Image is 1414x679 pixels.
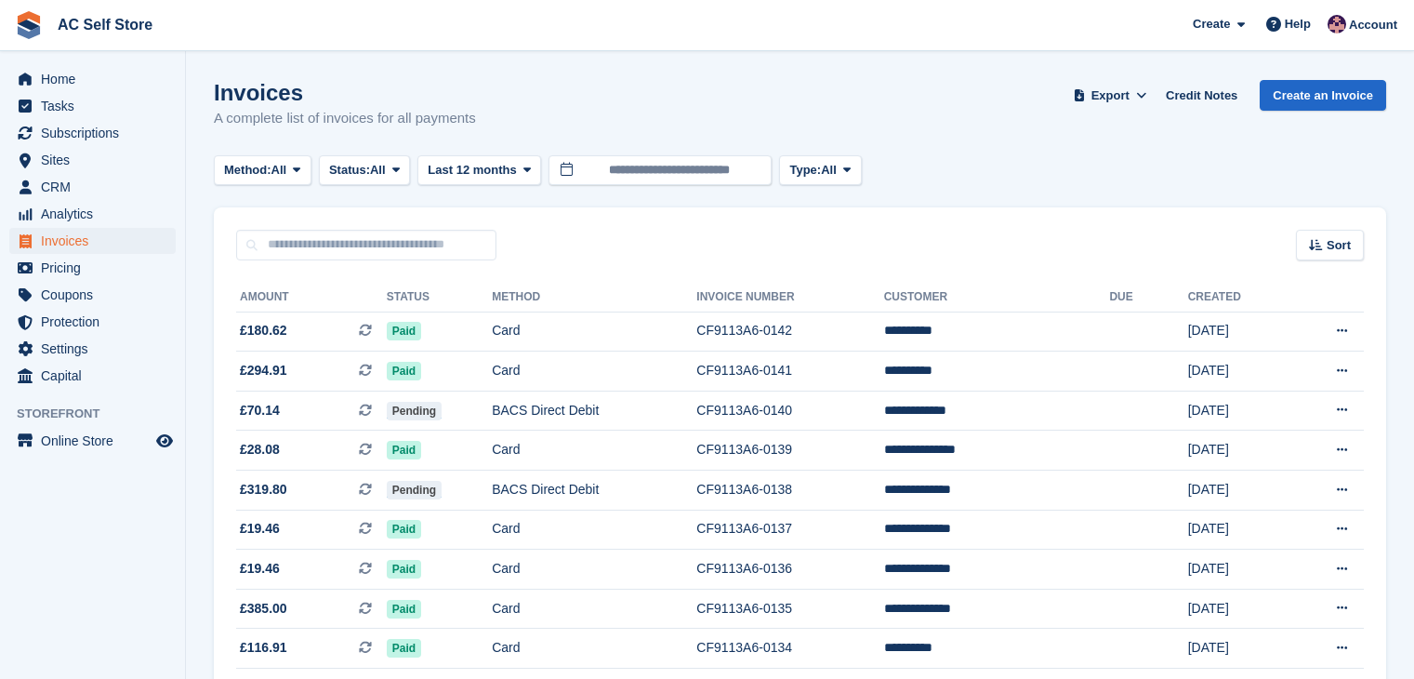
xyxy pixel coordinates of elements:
span: Export [1091,87,1130,105]
span: £19.46 [240,519,280,539]
a: menu [9,363,176,389]
span: £19.46 [240,559,280,579]
td: CF9113A6-0137 [696,510,883,550]
span: £116.91 [240,638,287,658]
span: Paid [387,362,421,380]
td: CF9113A6-0136 [696,550,883,590]
a: menu [9,428,176,454]
span: Coupons [41,282,152,308]
span: Paid [387,520,421,539]
span: Pricing [41,255,152,281]
th: Amount [236,283,387,313]
td: BACS Direct Debit [492,391,696,431]
td: CF9113A6-0141 [696,352,883,392]
button: Method: All [214,155,311,186]
span: Subscriptions [41,120,152,146]
span: Home [41,66,152,92]
button: Last 12 months [417,155,541,186]
span: Invoices [41,228,152,254]
a: menu [9,147,176,173]
a: menu [9,228,176,254]
span: Pending [387,402,442,420]
a: Credit Notes [1158,80,1245,111]
td: CF9113A6-0139 [696,431,883,471]
span: Type: [789,161,821,180]
a: menu [9,174,176,200]
span: Paid [387,639,421,658]
td: [DATE] [1188,352,1289,392]
span: Capital [41,363,152,389]
h1: Invoices [214,80,476,105]
span: Paid [387,600,421,619]
td: Card [492,589,696,629]
span: Account [1349,16,1397,34]
span: Create [1193,15,1230,33]
td: [DATE] [1188,629,1289,669]
td: Card [492,629,696,669]
img: Ted Cox [1328,15,1346,33]
span: £70.14 [240,401,280,420]
td: [DATE] [1188,391,1289,431]
th: Created [1188,283,1289,313]
a: menu [9,309,176,335]
a: menu [9,66,176,92]
span: Last 12 months [428,161,516,180]
span: All [370,161,386,180]
span: Online Store [41,428,152,454]
span: £385.00 [240,599,287,619]
td: Card [492,312,696,352]
span: Sort [1327,236,1351,255]
a: menu [9,255,176,281]
span: All [821,161,837,180]
th: Customer [884,283,1110,313]
td: [DATE] [1188,431,1289,471]
span: Method: [224,161,271,180]
span: Settings [41,336,152,362]
td: CF9113A6-0134 [696,629,883,669]
td: Card [492,431,696,471]
button: Status: All [319,155,410,186]
td: [DATE] [1188,550,1289,590]
a: menu [9,120,176,146]
td: CF9113A6-0142 [696,312,883,352]
img: stora-icon-8386f47178a22dfd0bd8f6a31ec36ba5ce8667c1dd55bd0f319d3a0aa187defe.svg [15,11,43,39]
span: Pending [387,481,442,499]
th: Due [1109,283,1187,313]
span: £28.08 [240,440,280,459]
span: Sites [41,147,152,173]
td: Card [492,550,696,590]
td: [DATE] [1188,510,1289,550]
td: Card [492,352,696,392]
span: Help [1285,15,1311,33]
p: A complete list of invoices for all payments [214,108,476,129]
a: Create an Invoice [1260,80,1386,111]
button: Export [1069,80,1151,111]
span: £319.80 [240,480,287,499]
td: Card [492,510,696,550]
th: Status [387,283,492,313]
a: Preview store [153,430,176,452]
td: [DATE] [1188,471,1289,511]
span: £180.62 [240,321,287,340]
span: CRM [41,174,152,200]
a: menu [9,282,176,308]
td: [DATE] [1188,589,1289,629]
span: Paid [387,322,421,340]
a: menu [9,336,176,362]
span: Analytics [41,201,152,227]
span: Protection [41,309,152,335]
span: All [271,161,287,180]
th: Method [492,283,696,313]
span: Paid [387,560,421,579]
button: Type: All [779,155,861,186]
a: AC Self Store [50,9,160,40]
td: CF9113A6-0138 [696,471,883,511]
a: menu [9,201,176,227]
td: CF9113A6-0135 [696,589,883,629]
td: [DATE] [1188,312,1289,352]
span: Paid [387,441,421,459]
a: menu [9,93,176,119]
th: Invoice Number [696,283,883,313]
span: Status: [329,161,370,180]
td: CF9113A6-0140 [696,391,883,431]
